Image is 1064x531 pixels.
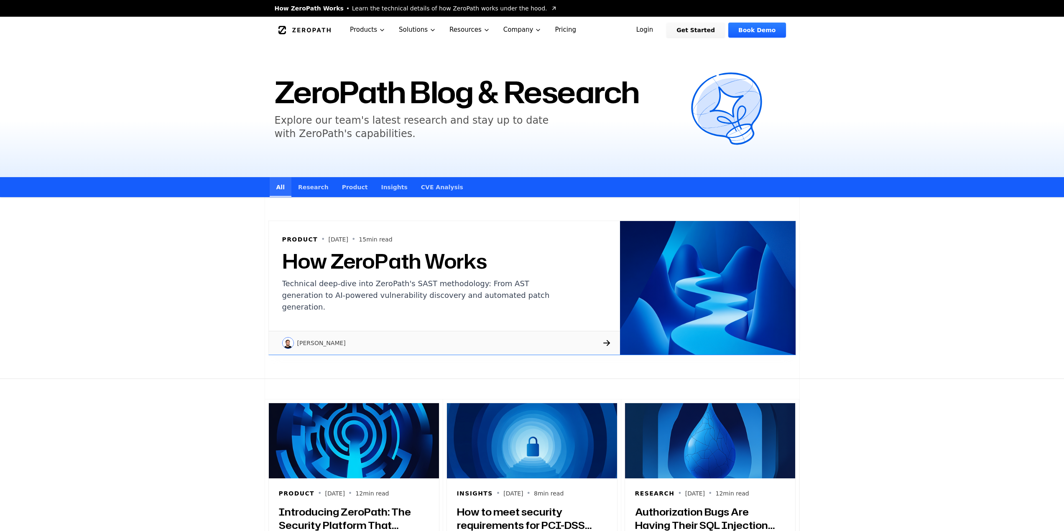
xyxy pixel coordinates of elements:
[685,489,705,498] p: [DATE]
[265,17,800,43] nav: Global
[318,488,321,498] span: •
[666,23,725,38] a: Get Started
[321,234,325,244] span: •
[414,177,470,197] a: CVE Analysis
[297,339,346,347] p: [PERSON_NAME]
[626,23,663,38] a: Login
[548,17,583,43] a: Pricing
[625,403,795,478] img: Authorization Bugs Are Having Their SQL Injection Moment
[678,488,681,498] span: •
[270,177,291,197] a: All
[374,177,414,197] a: Insights
[335,177,375,197] a: Product
[728,23,786,38] a: Book Demo
[282,278,563,313] p: Technical deep-dive into ZeroPath's SAST methodology: From AST generation to AI-powered vulnerabi...
[708,488,712,498] span: •
[325,489,345,498] p: [DATE]
[269,403,439,478] img: Introducing ZeroPath: The Security Platform That Actually Understands Your Code
[527,488,531,498] span: •
[620,221,796,355] img: How ZeroPath Works
[275,77,681,107] h1: ZeroPath Blog & Research
[282,337,294,349] img: Raphael Karger
[355,489,389,498] p: 12 min read
[496,488,500,498] span: •
[275,114,556,140] h5: Explore our team's latest research and stay up to date with ZeroPath's capabilities.
[352,234,355,244] span: •
[716,489,749,498] p: 12 min read
[275,4,344,13] span: How ZeroPath Works
[447,403,617,478] img: How to meet security requirements for PCI-DSS compliance?
[329,235,348,244] p: [DATE]
[497,17,549,43] button: Company
[348,488,352,498] span: •
[443,17,497,43] button: Resources
[635,489,675,498] h6: Research
[352,4,547,13] span: Learn the technical details of how ZeroPath works under the hood.
[359,235,392,244] p: 15 min read
[392,17,443,43] button: Solutions
[534,489,564,498] p: 8 min read
[457,489,493,498] h6: Insights
[279,489,315,498] h6: Product
[503,489,523,498] p: [DATE]
[291,177,335,197] a: Research
[275,4,557,13] a: How ZeroPath WorksLearn the technical details of how ZeroPath works under the hood.
[265,217,799,358] a: How ZeroPath WorksProduct•[DATE]•15min readHow ZeroPath WorksTechnical deep-dive into ZeroPath's ...
[282,235,318,244] h6: Product
[343,17,392,43] button: Products
[282,251,563,271] h2: How ZeroPath Works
